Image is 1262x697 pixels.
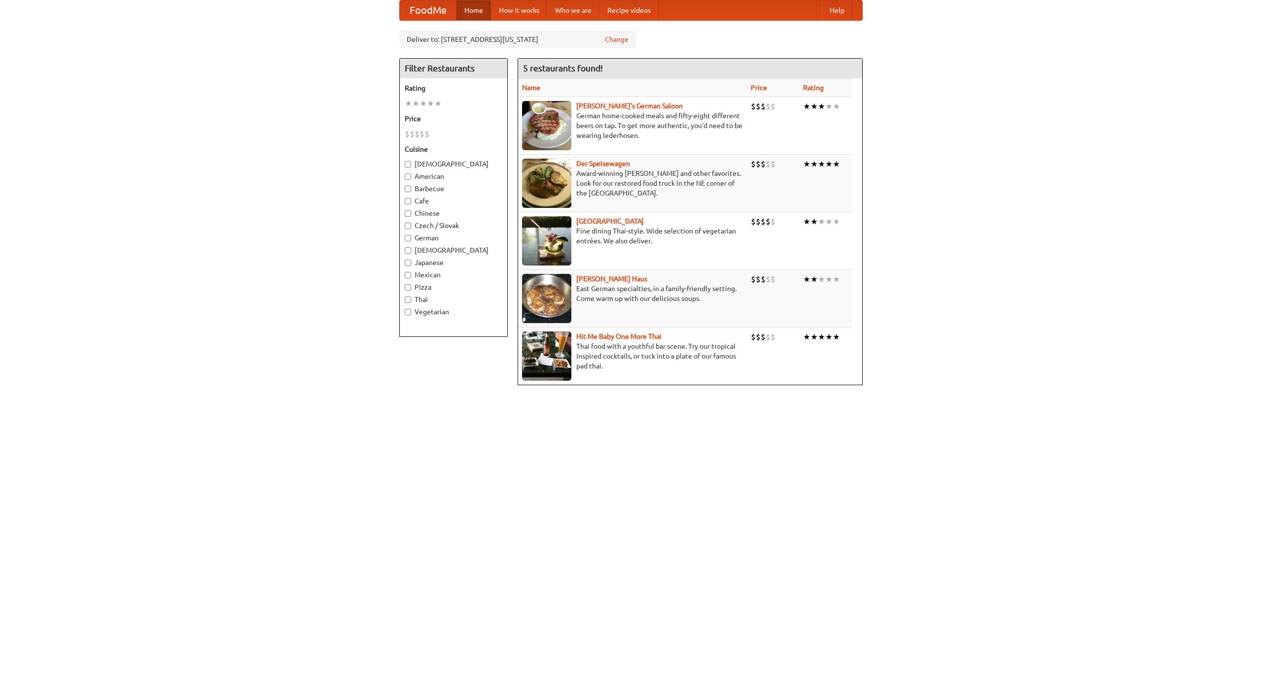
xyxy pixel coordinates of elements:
li: $ [420,129,424,139]
p: German home-cooked meals and fifty-eight different beers on tap. To get more authentic, you'd nee... [522,111,743,140]
li: $ [766,332,771,342]
a: Recipe videos [599,0,659,20]
li: $ [751,216,756,227]
label: Pizza [405,282,502,292]
a: Der Speisewagen [576,160,630,167]
li: $ [756,216,761,227]
li: $ [761,332,766,342]
a: Hit Me Baby One More Thai [576,332,662,340]
li: ★ [818,101,825,112]
a: [PERSON_NAME]'s German Saloon [576,102,683,110]
li: ★ [803,274,810,285]
a: [PERSON_NAME] Haus [576,275,647,283]
ng-pluralize: 5 restaurants found! [523,64,603,73]
input: German [405,235,411,241]
input: Japanese [405,260,411,266]
li: $ [771,101,775,112]
label: Japanese [405,258,502,267]
a: Name [522,84,540,92]
a: [GEOGRAPHIC_DATA] [576,217,644,225]
li: $ [761,101,766,112]
a: How it works [491,0,547,20]
li: $ [751,101,756,112]
input: Pizza [405,284,411,291]
img: speisewagen.jpg [522,159,571,208]
li: $ [771,216,775,227]
a: Home [456,0,491,20]
p: Fine dining Thai-style. Wide selection of vegetarian entrées. We also deliver. [522,226,743,246]
li: ★ [810,216,818,227]
img: babythai.jpg [522,332,571,381]
p: Award-winning [PERSON_NAME] and other favorites. Look for our restored food truck in the NE corne... [522,168,743,198]
label: Barbecue [405,184,502,194]
input: Thai [405,297,411,303]
li: ★ [810,274,818,285]
img: satay.jpg [522,216,571,266]
li: $ [424,129,429,139]
li: ★ [825,332,833,342]
li: ★ [818,274,825,285]
input: Chinese [405,210,411,217]
h5: Cuisine [405,144,502,154]
li: $ [405,129,410,139]
label: American [405,171,502,181]
li: $ [756,101,761,112]
li: ★ [810,332,818,342]
li: ★ [818,159,825,169]
li: $ [766,159,771,169]
li: $ [761,159,766,169]
label: [DEMOGRAPHIC_DATA] [405,159,502,169]
h4: Filter Restaurants [400,59,507,78]
label: Chinese [405,208,502,218]
li: ★ [427,98,434,109]
label: German [405,233,502,243]
p: East German specialties, in a family-friendly setting. Come warm up with our delicious soups. [522,284,743,303]
input: Mexican [405,272,411,278]
li: $ [751,159,756,169]
li: ★ [833,216,840,227]
input: American [405,173,411,180]
li: $ [766,101,771,112]
div: Deliver to: [STREET_ADDRESS][US_STATE] [399,31,636,48]
h5: Price [405,114,502,124]
label: Czech / Slovak [405,221,502,231]
li: $ [771,332,775,342]
li: $ [751,274,756,285]
a: FoodMe [400,0,456,20]
li: ★ [825,159,833,169]
a: Who we are [547,0,599,20]
li: $ [756,274,761,285]
li: ★ [810,101,818,112]
img: kohlhaus.jpg [522,274,571,323]
input: Cafe [405,198,411,204]
input: [DEMOGRAPHIC_DATA] [405,161,411,167]
li: ★ [825,274,833,285]
li: $ [415,129,420,139]
a: Help [822,0,852,20]
li: ★ [803,101,810,112]
a: Rating [803,84,824,92]
li: $ [766,216,771,227]
li: ★ [825,101,833,112]
li: ★ [803,216,810,227]
li: ★ [833,101,840,112]
li: ★ [803,332,810,342]
label: [DEMOGRAPHIC_DATA] [405,245,502,255]
h5: Rating [405,83,502,93]
input: Barbecue [405,186,411,192]
li: $ [756,159,761,169]
img: esthers.jpg [522,101,571,150]
li: $ [761,216,766,227]
li: ★ [434,98,442,109]
label: Thai [405,295,502,304]
li: ★ [412,98,420,109]
li: $ [756,332,761,342]
li: $ [766,274,771,285]
li: $ [410,129,415,139]
li: ★ [420,98,427,109]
